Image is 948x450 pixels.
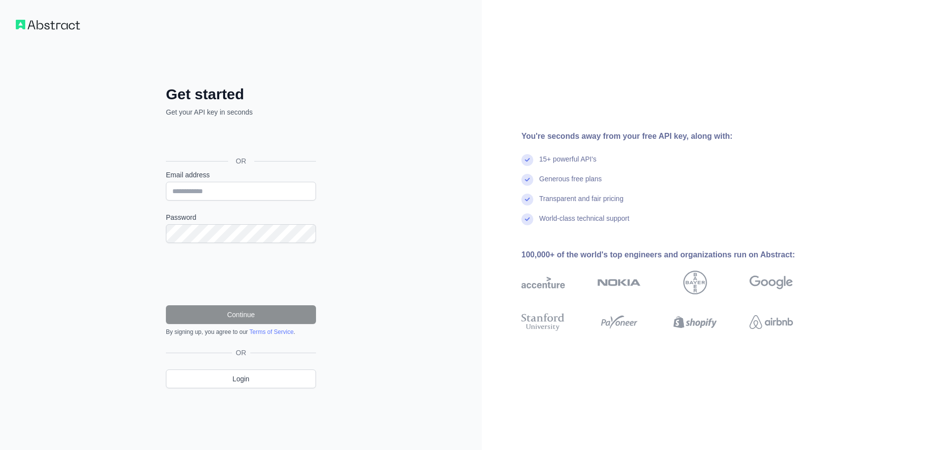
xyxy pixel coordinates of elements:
span: OR [228,156,254,166]
div: World-class technical support [539,213,630,233]
div: 15+ powerful API's [539,154,596,174]
a: Login [166,369,316,388]
div: By signing up, you agree to our . [166,328,316,336]
div: 100,000+ of the world's top engineers and organizations run on Abstract: [521,249,825,261]
img: check mark [521,194,533,205]
iframe: Sign in with Google Button [161,128,319,150]
h2: Get started [166,85,316,103]
img: google [750,271,793,294]
div: You're seconds away from your free API key, along with: [521,130,825,142]
div: Generous free plans [539,174,602,194]
img: payoneer [597,311,641,333]
label: Email address [166,170,316,180]
img: accenture [521,271,565,294]
img: shopify [673,311,717,333]
div: Transparent and fair pricing [539,194,624,213]
img: bayer [683,271,707,294]
img: Workflow [16,20,80,30]
a: Terms of Service [249,328,293,335]
img: check mark [521,154,533,166]
img: check mark [521,213,533,225]
label: Password [166,212,316,222]
img: stanford university [521,311,565,333]
img: check mark [521,174,533,186]
button: Continue [166,305,316,324]
iframe: reCAPTCHA [166,255,316,293]
img: nokia [597,271,641,294]
p: Get your API key in seconds [166,107,316,117]
span: OR [232,348,250,358]
img: airbnb [750,311,793,333]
